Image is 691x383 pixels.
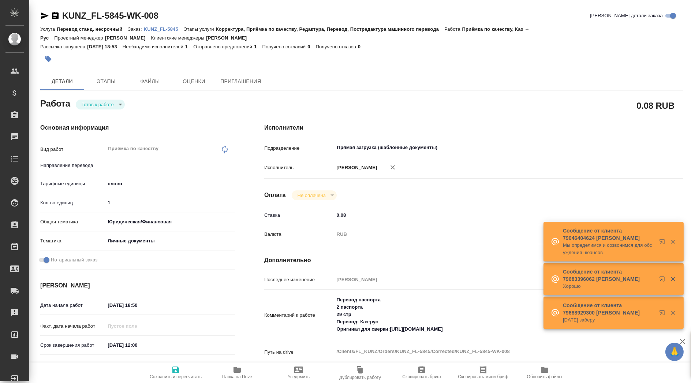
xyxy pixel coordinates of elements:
span: Нотариальный заказ [51,256,97,264]
p: Последнее изменение [264,276,334,283]
span: Папка на Drive [222,374,252,379]
button: Дублировать работу [329,362,391,383]
button: Сохранить и пересчитать [145,362,206,383]
p: Тематика [40,237,105,245]
p: Направление перевода [40,162,105,169]
p: [PERSON_NAME] [206,35,252,41]
button: Скопировать бриф [391,362,452,383]
button: Открыть в новой вкладке [655,305,672,323]
button: Не оплачена [295,192,328,198]
span: [PERSON_NAME] детали заказа [590,12,663,19]
div: Готов к работе [76,100,125,109]
input: ✎ Введи что-нибудь [105,340,169,350]
p: Получено согласий [262,44,308,49]
p: Этапы услуги [184,26,216,32]
input: Пустое поле [334,274,648,285]
button: Уведомить [268,362,329,383]
button: Обновить файлы [514,362,575,383]
h4: Исполнители [264,123,683,132]
button: Готов к работе [79,101,116,108]
textarea: Перевод паспорта 2 паспорта 29 стр Перевод: Каз-рус Оригинал для сверки:[URL][DOMAIN_NAME] [334,294,648,335]
p: [DATE] заберу [563,316,654,324]
a: KUNZ_FL-5845-WK-008 [62,11,158,21]
p: Рассылка запущена [40,44,87,49]
input: Пустое поле [105,321,169,331]
h4: [PERSON_NAME] [40,281,235,290]
p: 0 [307,44,315,49]
button: Открыть в новой вкладке [655,234,672,252]
button: Скопировать мини-бриф [452,362,514,383]
span: Сохранить и пересчитать [150,374,202,379]
div: Юридическая/Финансовая [105,216,235,228]
div: слово [105,178,235,190]
button: Добавить тэг [40,51,56,67]
p: Комментарий к работе [264,312,334,319]
p: Сообщение от клиента 79688929300 [PERSON_NAME] [563,302,654,316]
button: Закрыть [665,276,680,282]
span: Приглашения [220,77,261,86]
p: Проектный менеджер [54,35,105,41]
span: Скопировать мини-бриф [458,374,508,379]
p: [DATE] 18:53 [87,44,123,49]
button: Папка на Drive [206,362,268,383]
span: Скопировать бриф [402,374,441,379]
p: Путь на drive [264,349,334,356]
h2: 0.08 RUB [636,99,675,112]
input: ✎ Введи что-нибудь [105,300,169,311]
h4: Оплата [264,191,286,200]
button: Открыть в новой вкладке [655,272,672,289]
p: Отправлено предложений [193,44,254,49]
p: Исполнитель [264,164,334,171]
p: Клиентские менеджеры [151,35,206,41]
p: Получено отказов [316,44,358,49]
h4: Основная информация [40,123,235,132]
button: Скопировать ссылку для ЯМессенджера [40,11,49,20]
p: Дата начала работ [40,302,105,309]
input: ✎ Введи что-нибудь [334,210,648,220]
p: Работа [444,26,462,32]
p: Сообщение от клиента 79046404624 [PERSON_NAME] [563,227,654,242]
p: Факт. дата начала работ [40,323,105,330]
span: Обновить файлы [527,374,563,379]
span: Уведомить [288,374,310,379]
p: [PERSON_NAME] [334,164,377,171]
textarea: /Clients/FL_KUNZ/Orders/KUNZ_FL-5845/Corrected/KUNZ_FL-5845-WK-008 [334,345,648,358]
button: Open [231,164,232,166]
p: Мы определимся и созвонимся для обсуждения нюансов [563,242,654,256]
p: Срок завершения работ [40,342,105,349]
input: ✎ Введи что-нибудь [105,197,235,208]
p: 1 [185,44,193,49]
a: KUNZ_FL-5845 [144,26,184,32]
p: Необходимо исполнителей [123,44,185,49]
button: Закрыть [665,309,680,316]
div: Личные документы [105,235,235,247]
div: RUB [334,228,648,241]
p: Сообщение от клиента 79683396062 [PERSON_NAME] [563,268,654,283]
div: Готов к работе [292,190,337,200]
button: Скопировать ссылку [51,11,60,20]
p: Тарифные единицы [40,180,105,187]
p: Подразделение [264,145,334,152]
p: Валюта [264,231,334,238]
span: Оценки [176,77,212,86]
p: Заказ: [128,26,143,32]
p: Ставка [264,212,334,219]
p: 1 [254,44,262,49]
span: Файлы [132,77,168,86]
button: Open [644,147,646,148]
p: Вид работ [40,146,105,153]
p: [PERSON_NAME] [105,35,151,41]
p: Корректура, Приёмка по качеству, Редактура, Перевод, Постредактура машинного перевода [216,26,444,32]
span: Дублировать работу [339,375,381,380]
h2: Работа [40,96,70,109]
p: Услуга [40,26,57,32]
h4: Дополнительно [264,256,683,265]
p: Кол-во единиц [40,199,105,207]
p: Общая тематика [40,218,105,226]
button: Удалить исполнителя [385,159,401,175]
p: Перевод станд. несрочный [57,26,128,32]
p: 0 [358,44,366,49]
span: Этапы [89,77,124,86]
span: Детали [45,77,80,86]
